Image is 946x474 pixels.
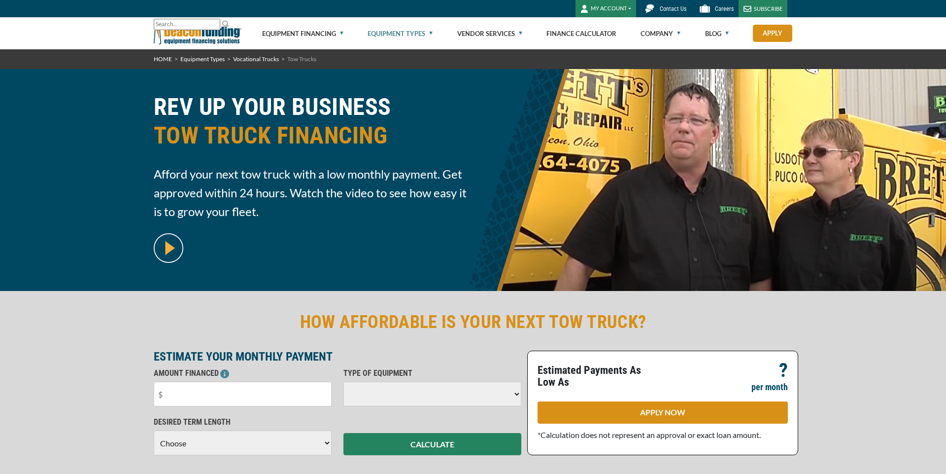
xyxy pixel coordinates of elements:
[779,365,788,376] p: ?
[233,55,279,63] a: Vocational Trucks
[154,93,467,157] h1: REV UP YOUR BUSINESS
[154,311,792,333] h2: HOW AFFORDABLE IS YOUR NEXT TOW TRUCK?
[753,25,792,42] a: Apply
[538,365,657,388] p: Estimated Payments As Low As
[154,17,241,49] img: Beacon Funding Corporation logo
[154,233,183,263] img: video modal pop-up play button
[343,433,521,455] button: CALCULATE
[222,20,230,28] img: Search
[154,382,332,406] input: $
[154,416,332,428] p: DESIRED TERM LENGTH
[154,367,332,379] p: AMOUNT FINANCED
[210,21,218,29] a: Clear search text
[287,55,316,63] span: Tow Trucks
[538,401,788,424] a: APPLY NOW
[262,18,343,49] a: Equipment Financing
[641,18,680,49] a: Company
[368,18,433,49] a: Equipment Types
[751,381,788,393] p: per month
[154,19,220,30] input: Search
[154,165,467,221] span: Afford your next tow truck with a low monthly payment. Get approved within 24 hours. Watch the vi...
[343,367,521,379] p: TYPE OF EQUIPMENT
[154,121,467,150] span: TOW TRUCK FINANCING
[546,18,616,49] a: Finance Calculator
[538,430,761,439] span: *Calculation does not represent an approval or exact loan amount.
[180,55,225,63] a: Equipment Types
[154,351,521,363] p: ESTIMATE YOUR MONTHLY PAYMENT
[457,18,522,49] a: Vendor Services
[715,5,734,12] span: Careers
[660,5,686,12] span: Contact Us
[705,18,729,49] a: Blog
[154,55,172,63] a: HOME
